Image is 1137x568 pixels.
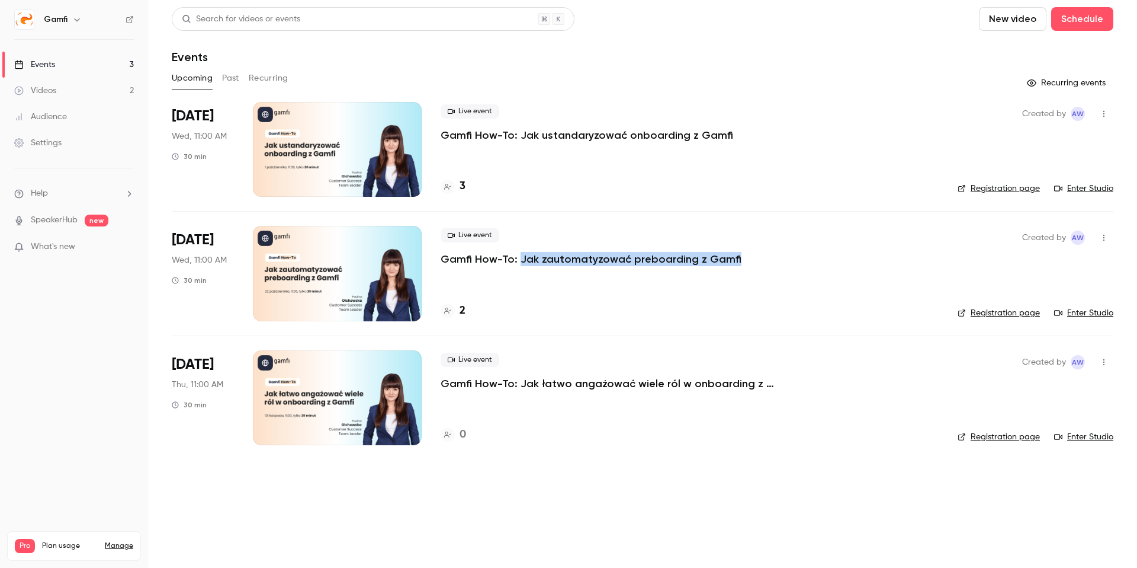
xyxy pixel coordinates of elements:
img: Gamfi [15,10,34,29]
div: Oct 22 Wed, 11:00 AM (Europe/Warsaw) [172,226,234,321]
a: Gamfi How-To: Jak łatwo angażować wiele ról w onboarding z Gamfi [441,376,796,391]
div: Videos [14,85,56,97]
span: Anita Wojtaś-Jakubowska [1071,107,1085,121]
button: New video [979,7,1046,31]
div: Oct 1 Wed, 11:00 AM (Europe/Warsaw) [172,102,234,197]
a: Enter Studio [1054,307,1113,319]
span: [DATE] [172,107,214,126]
button: Schedule [1051,7,1113,31]
div: Nov 13 Thu, 11:00 AM (Europe/Warsaw) [172,350,234,445]
a: 0 [441,427,466,443]
div: Events [14,59,55,71]
div: Search for videos or events [182,13,300,25]
a: 3 [441,178,465,194]
button: Past [222,69,239,88]
a: Manage [105,541,133,551]
a: Enter Studio [1054,183,1113,194]
span: Pro [15,539,35,553]
span: Created by [1022,231,1066,245]
span: Plan usage [42,541,98,551]
li: help-dropdown-opener [14,187,134,200]
button: Recurring events [1022,74,1113,92]
div: Settings [14,137,62,149]
a: Registration page [958,183,1040,194]
h1: Events [172,50,208,64]
button: Recurring [249,69,288,88]
span: Wed, 11:00 AM [172,130,227,142]
a: Enter Studio [1054,431,1113,443]
div: 30 min [172,276,207,285]
span: [DATE] [172,231,214,250]
span: Live event [441,104,499,119]
h4: 2 [460,303,465,319]
div: 30 min [172,152,207,161]
a: Gamfi How-To: Jak ustandaryzować onboarding z Gamfi [441,128,733,142]
span: [DATE] [172,355,214,374]
a: Registration page [958,431,1040,443]
span: Created by [1022,355,1066,369]
h4: 0 [460,427,466,443]
h4: 3 [460,178,465,194]
a: Registration page [958,307,1040,319]
a: 2 [441,303,465,319]
span: Wed, 11:00 AM [172,254,227,266]
span: Anita Wojtaś-Jakubowska [1071,355,1085,369]
span: new [85,215,108,226]
div: Audience [14,111,67,123]
span: Live event [441,353,499,367]
div: 30 min [172,400,207,410]
span: What's new [31,241,75,253]
span: AW [1072,231,1084,245]
span: Live event [441,228,499,242]
span: AW [1072,107,1084,121]
span: AW [1072,355,1084,369]
span: Help [31,187,48,200]
a: SpeakerHub [31,214,78,226]
a: Gamfi How-To: Jak zautomatyzować preboarding z Gamfi [441,252,741,266]
button: Upcoming [172,69,213,88]
span: Thu, 11:00 AM [172,379,223,391]
span: Anita Wojtaś-Jakubowska [1071,231,1085,245]
span: Created by [1022,107,1066,121]
h6: Gamfi [44,14,68,25]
